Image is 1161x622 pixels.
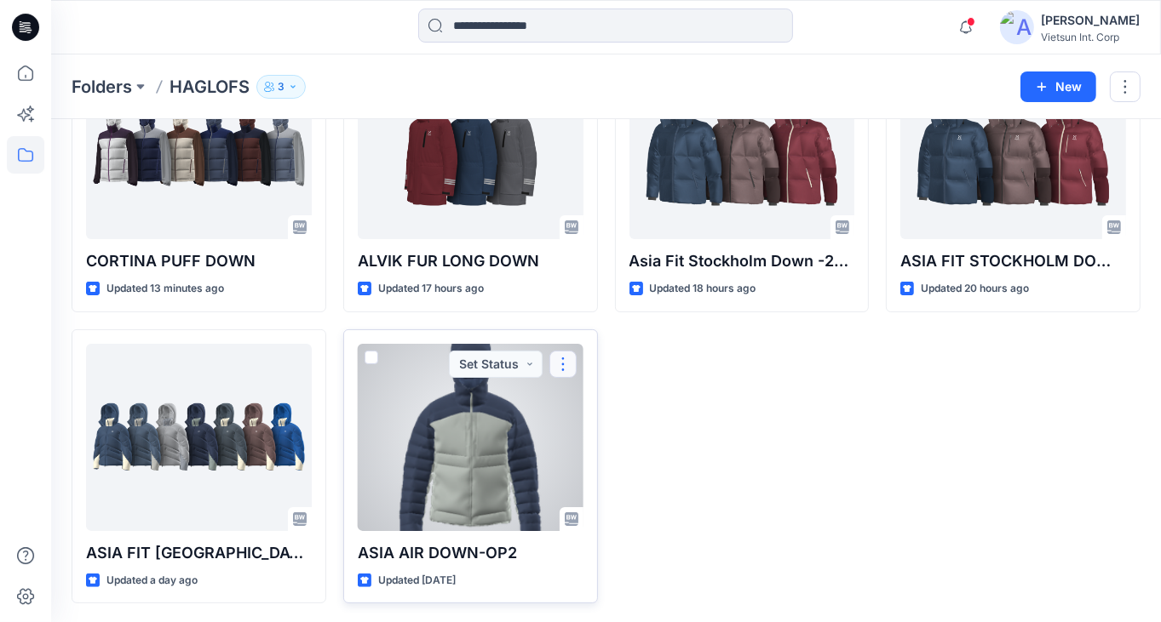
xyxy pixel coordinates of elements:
[358,344,583,531] a: ASIA AIR DOWN-OP2
[358,52,583,239] a: ALVIK FUR LONG DOWN
[106,280,224,298] p: Updated 13 minutes ago
[72,75,132,99] a: Folders
[86,541,312,565] p: ASIA FIT [GEOGRAPHIC_DATA] DOWN
[629,52,855,239] a: Asia Fit Stockholm Down -2​_OP2
[256,75,306,99] button: 3
[1041,31,1140,43] div: Vietsun Int. Corp
[650,280,756,298] p: Updated 18 hours ago
[921,280,1029,298] p: Updated 20 hours ago
[106,572,198,590] p: Updated a day ago
[358,541,583,565] p: ASIA AIR DOWN-OP2
[1041,10,1140,31] div: [PERSON_NAME]
[900,52,1126,239] a: ASIA FIT STOCKHOLM DOWN - 2​_OP1
[170,75,250,99] p: HAGLOFS
[278,77,285,96] p: 3
[358,249,583,273] p: ALVIK FUR LONG DOWN
[378,280,484,298] p: Updated 17 hours ago
[900,249,1126,273] p: ASIA FIT STOCKHOLM DOWN - 2​_OP1
[1020,71,1096,102] button: New
[378,572,456,590] p: Updated [DATE]
[86,52,312,239] a: CORTINA PUFF DOWN
[629,249,855,273] p: Asia Fit Stockholm Down -2​_OP2
[86,344,312,531] a: ASIA FIT STOCKHOLM DOWN
[1000,10,1034,44] img: avatar
[86,249,312,273] p: CORTINA PUFF DOWN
